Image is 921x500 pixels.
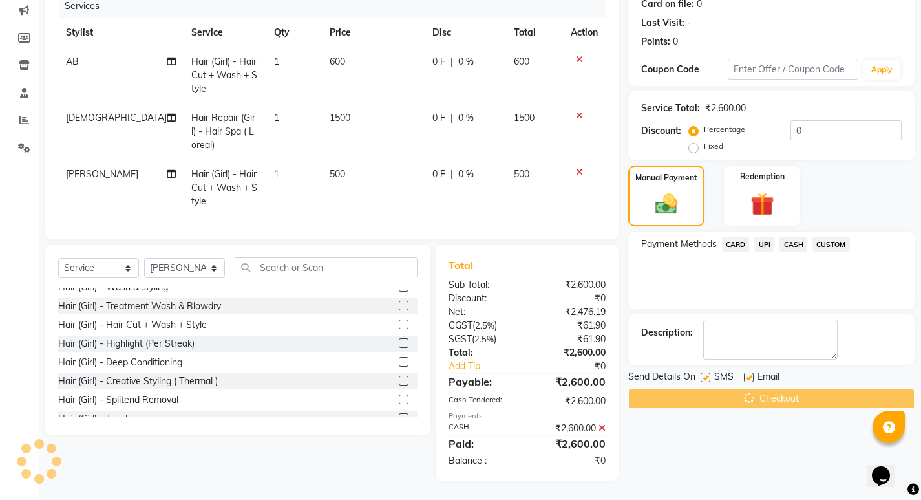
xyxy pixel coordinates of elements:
[449,333,472,345] span: SGST
[475,320,494,331] span: 2.5%
[58,18,184,47] th: Stylist
[266,18,321,47] th: Qty
[449,259,478,272] span: Total
[58,393,178,407] div: Hair (Girl) - Splitend Removal
[648,191,684,217] img: _cash.svg
[432,168,445,181] span: 0 F
[439,395,527,408] div: Cash Tendered:
[58,337,195,351] div: Hair (Girl) - Highlight (Per Streak)
[527,292,615,305] div: ₹0
[66,56,79,67] span: AB
[673,35,678,49] div: 0
[728,60,858,80] input: Enter Offer / Coupon Code
[439,332,527,346] div: ( )
[58,356,182,369] div: Hair (Girl) - Deep Conditioning
[432,55,445,69] span: 0 F
[191,168,257,207] span: Hair (Girl) - Hair Cut + Wash + Style
[563,18,606,47] th: Action
[641,63,728,76] div: Coupon Code
[527,346,615,360] div: ₹2,600.00
[439,305,527,319] div: Net:
[274,168,279,180] span: 1
[641,326,693,340] div: Description:
[527,332,615,346] div: ₹61.90
[641,102,700,115] div: Service Total:
[704,124,745,135] label: Percentage
[425,18,506,47] th: Disc
[449,411,606,422] div: Payments
[867,448,908,487] iframe: chat widget
[58,299,221,313] div: Hair (Girl) - Treatment Wash & Blowdry
[628,370,695,386] span: Send Details On
[58,412,141,426] div: Hair (Girl) - Touchup
[687,16,691,30] div: -
[66,168,138,180] span: [PERSON_NAME]
[439,374,527,389] div: Payable:
[58,375,218,388] div: Hair (Girl) - Creative Styling ( Thermal )
[439,346,527,360] div: Total:
[722,237,750,252] span: CARD
[274,56,279,67] span: 1
[641,237,717,251] span: Payment Methods
[432,111,445,125] span: 0 F
[527,374,615,389] div: ₹2,600.00
[458,55,474,69] span: 0 %
[514,112,535,124] span: 1500
[542,360,615,373] div: ₹0
[439,436,527,451] div: Paid:
[330,56,345,67] span: 600
[458,168,474,181] span: 0 %
[754,237,774,252] span: UPI
[330,112,350,124] span: 1500
[527,454,615,468] div: ₹0
[449,320,472,331] span: CGST
[514,56,529,67] span: 600
[58,318,207,332] div: Hair (Girl) - Hair Cut + Wash + Style
[184,18,266,47] th: Service
[527,278,615,292] div: ₹2,600.00
[757,370,779,386] span: Email
[740,171,785,182] label: Redemption
[714,370,734,386] span: SMS
[439,319,527,332] div: ( )
[527,395,615,408] div: ₹2,600.00
[458,111,474,125] span: 0 %
[439,360,542,373] a: Add Tip
[66,112,167,124] span: [DEMOGRAPHIC_DATA]
[641,35,670,49] div: Points:
[641,16,684,30] div: Last Visit:
[235,257,418,277] input: Search or Scan
[450,168,453,181] span: |
[812,237,850,252] span: CUSTOM
[743,190,781,219] img: _gift.svg
[779,237,807,252] span: CASH
[705,102,746,115] div: ₹2,600.00
[439,278,527,292] div: Sub Total:
[439,422,527,435] div: CASH
[450,111,453,125] span: |
[191,112,255,151] span: Hair Repair (Girl) - Hair Spa ( Loreal)
[527,319,615,332] div: ₹61.90
[450,55,453,69] span: |
[527,305,615,319] div: ₹2,476.19
[274,112,279,124] span: 1
[474,334,494,344] span: 2.5%
[635,172,697,184] label: Manual Payment
[641,124,681,138] div: Discount:
[863,60,900,80] button: Apply
[439,454,527,468] div: Balance :
[506,18,563,47] th: Total
[704,140,723,152] label: Fixed
[191,56,257,94] span: Hair (Girl) - Hair Cut + Wash + Style
[58,281,168,294] div: Hair (Girl) - Wash & styling
[330,168,345,180] span: 500
[322,18,425,47] th: Price
[514,168,529,180] span: 500
[439,292,527,305] div: Discount:
[527,422,615,435] div: ₹2,600.00
[527,436,615,451] div: ₹2,600.00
